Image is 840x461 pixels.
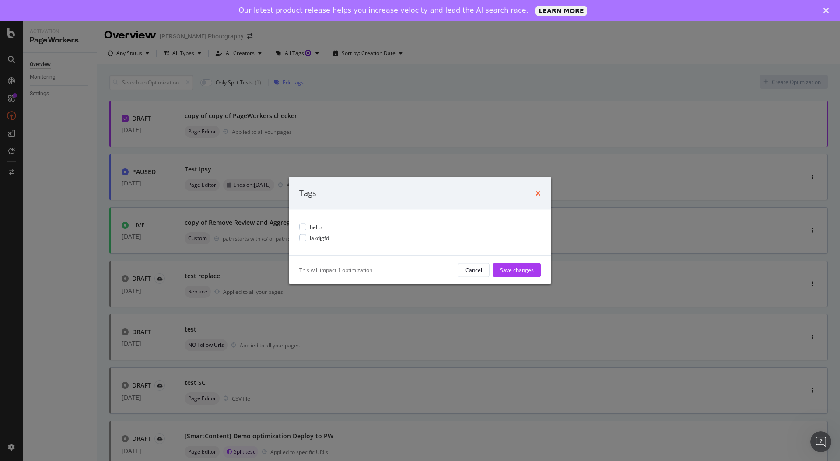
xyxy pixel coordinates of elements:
[289,177,551,284] div: modal
[493,263,541,277] button: Save changes
[239,6,528,15] div: Our latest product release helps you increase velocity and lead the AI search race.
[299,266,451,274] div: This will impact 1 optimization
[823,8,832,13] div: Close
[810,431,831,452] iframe: Intercom live chat
[310,223,322,230] span: hello
[535,188,541,199] div: times
[299,188,316,199] div: Tags
[310,234,329,241] span: lakdjgfd
[500,266,534,274] div: Save changes
[465,266,482,274] div: Cancel
[535,6,588,16] a: LEARN MORE
[458,263,490,277] button: Cancel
